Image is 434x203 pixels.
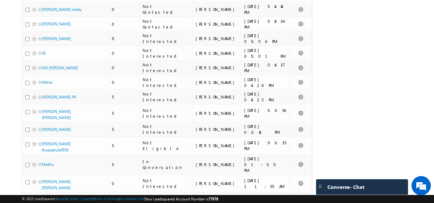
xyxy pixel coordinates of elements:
[112,110,136,116] div: 5
[143,123,189,135] div: Not Interested
[112,143,136,148] div: 5
[244,156,287,173] div: [DATE] 01:00 PM
[42,162,54,167] a: Madhu
[42,141,71,152] a: [PERSON_NAME] thupaakula9550
[112,36,136,41] div: 9
[244,123,287,135] div: [DATE] 03:41 PM
[112,80,136,85] div: 0
[145,197,218,201] span: Your Leadsquared Account Number is
[196,181,238,186] div: [PERSON_NAME]
[93,197,119,201] a: Terms of Service
[42,80,53,85] a: Mehar
[42,109,71,120] a: [PERSON_NAME] [PERSON_NAME]
[244,91,287,103] div: [DATE] 04:25 PM
[196,80,238,85] div: [PERSON_NAME]
[143,77,189,88] div: Not Interested
[244,178,287,189] div: [DATE] 11:55 AM
[196,143,238,148] div: [PERSON_NAME]
[143,140,189,151] div: Not Eligible
[244,107,287,119] div: [DATE] 03:56 PM
[112,181,136,186] div: 0
[196,6,238,12] div: [PERSON_NAME]
[143,62,189,73] div: Not Interested
[143,159,189,170] div: In Conversation
[244,4,287,15] div: [DATE] 04:45 PM
[67,197,93,201] a: Contact Support
[143,107,189,119] div: Not Interested
[112,162,136,167] div: 5
[318,184,323,189] img: carter-drag
[196,21,238,27] div: [PERSON_NAME]
[42,21,71,26] a: [PERSON_NAME]
[244,33,287,44] div: [DATE] 05:06 PM
[143,178,189,189] div: Not Interested
[196,36,238,41] div: [PERSON_NAME]
[42,7,82,12] a: [PERSON_NAME] reddy
[143,33,189,44] div: Not Interested
[244,140,287,151] div: [DATE] 03:35 PM
[42,65,78,70] a: MD [PERSON_NAME]
[42,179,71,190] a: [PERSON_NAME] [PERSON_NAME]
[120,197,144,201] a: Acceptable Use
[244,77,287,88] div: [DATE] 04:26 PM
[112,94,136,100] div: 5
[112,21,136,27] div: 0
[208,197,218,201] span: 77978
[196,94,238,100] div: [PERSON_NAME]
[22,196,218,202] span: © 2025 LeadSquared | | | | |
[143,91,189,103] div: Not Interested
[196,65,238,71] div: [PERSON_NAME]
[196,126,238,132] div: [PERSON_NAME]
[42,127,71,132] a: [PERSON_NAME]
[143,4,189,15] div: Not Contacted
[327,184,364,190] span: Converse - Chat
[112,65,136,71] div: 0
[42,51,46,55] a: SK
[244,18,287,30] div: [DATE] 04:34 PM
[42,95,76,99] a: [PERSON_NAME] PK
[244,62,287,73] div: [DATE] 04:37 PM
[42,36,71,41] a: [PERSON_NAME]
[112,6,136,12] div: 0
[196,162,238,167] div: [PERSON_NAME]
[112,126,136,132] div: 5
[244,47,287,59] div: [DATE] 05:01 PM
[196,50,238,56] div: [PERSON_NAME]
[196,110,238,116] div: [PERSON_NAME]
[143,18,189,30] div: Not Contacted
[143,47,189,59] div: Not Interested
[112,50,136,56] div: 0
[57,197,66,201] a: About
